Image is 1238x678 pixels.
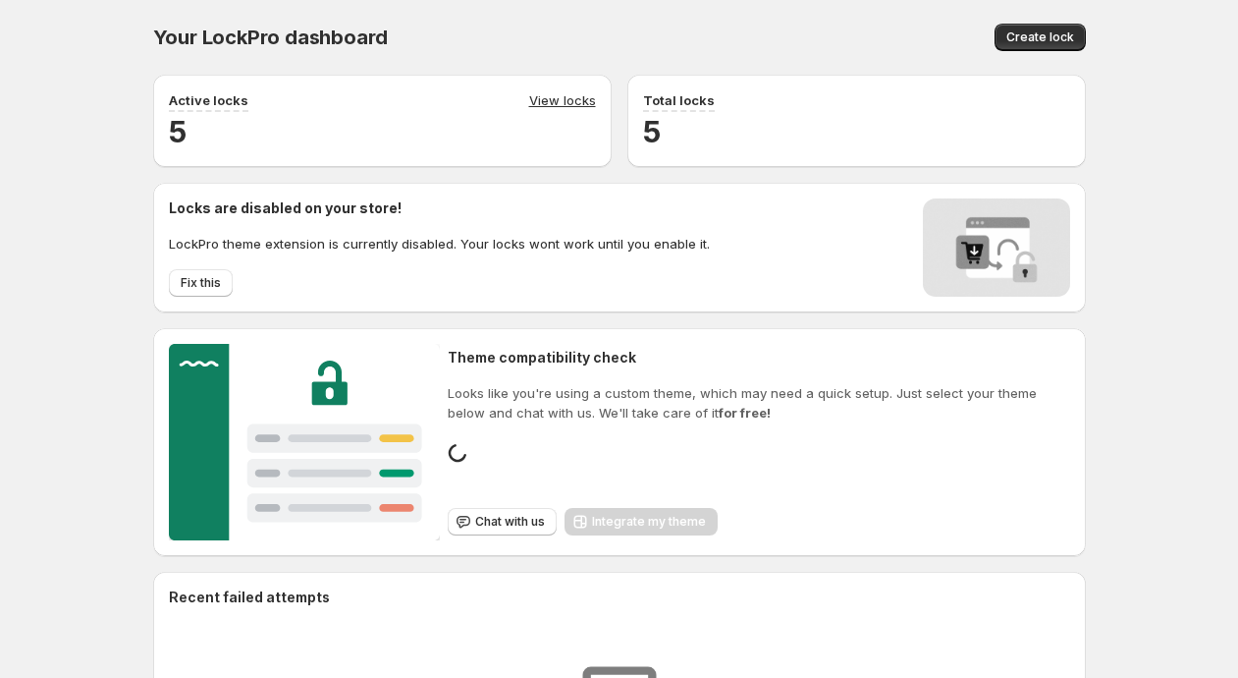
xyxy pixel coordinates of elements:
[448,348,1069,367] h2: Theme compatibility check
[529,90,596,112] a: View locks
[169,112,596,151] h2: 5
[643,112,1070,151] h2: 5
[153,26,389,49] span: Your LockPro dashboard
[169,90,248,110] p: Active locks
[719,405,771,421] strong: for free!
[169,269,233,297] button: Fix this
[181,275,221,291] span: Fix this
[448,383,1069,423] p: Looks like you're using a custom theme, which may need a quick setup. Just select your theme belo...
[923,198,1070,297] img: Locks disabled
[448,508,557,536] button: Chat with us
[169,344,441,540] img: Customer support
[643,90,715,110] p: Total locks
[995,24,1086,51] button: Create lock
[475,514,545,530] span: Chat with us
[169,234,710,254] p: LockPro theme extension is currently disabled. Your locks wont work until you enable it.
[1006,29,1074,45] span: Create lock
[169,588,330,607] h2: Recent failed attempts
[169,198,710,218] h2: Locks are disabled on your store!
